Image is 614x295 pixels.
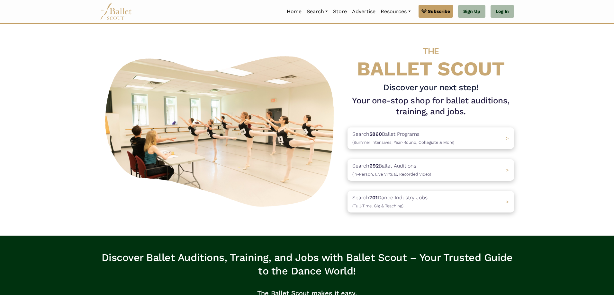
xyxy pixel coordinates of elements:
[369,131,382,137] b: 5860
[348,191,514,213] a: Search701Dance Industry Jobs(Full-Time, Gig & Teaching) >
[348,82,514,93] h3: Discover your next step!
[352,172,431,177] span: (In-Person, Live Virtual, Recorded Video)
[349,5,378,18] a: Advertise
[352,162,431,178] p: Search Ballet Auditions
[348,159,514,181] a: Search692Ballet Auditions(In-Person, Live Virtual, Recorded Video) >
[491,5,514,18] a: Log In
[506,135,509,141] span: >
[348,127,514,149] a: Search5860Ballet Programs(Summer Intensives, Year-Round, Collegiate & More)>
[352,130,454,146] p: Search Ballet Programs
[369,163,379,169] b: 692
[330,5,349,18] a: Store
[100,251,514,278] h3: Discover Ballet Auditions, Training, and Jobs with Ballet Scout – Your Trusted Guide to the Dance...
[458,5,485,18] a: Sign Up
[421,8,427,15] img: gem.svg
[428,8,450,15] span: Subscribe
[352,140,454,145] span: (Summer Intensives, Year-Round, Collegiate & More)
[348,95,514,117] h1: Your one-stop shop for ballet auditions, training, and jobs.
[100,49,342,211] img: A group of ballerinas talking to each other in a ballet studio
[352,204,403,208] span: (Full-Time, Gig & Teaching)
[419,5,453,18] a: Subscribe
[284,5,304,18] a: Home
[304,5,330,18] a: Search
[506,199,509,205] span: >
[348,37,514,80] h4: BALLET SCOUT
[369,195,378,201] b: 701
[423,46,439,56] span: THE
[506,167,509,173] span: >
[378,5,413,18] a: Resources
[352,194,428,210] p: Search Dance Industry Jobs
